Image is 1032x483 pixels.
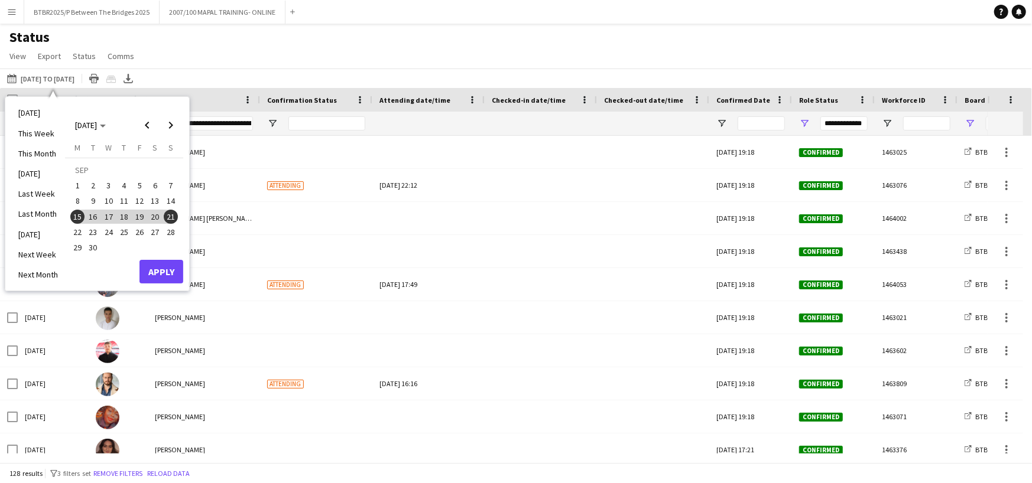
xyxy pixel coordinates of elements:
button: Apply [139,260,183,283]
div: [DATE] 19:18 [709,235,792,267]
span: 14 [164,194,178,208]
button: Remove filters [91,467,145,480]
div: [DATE] 16:16 [379,367,478,400]
span: [PERSON_NAME] [155,379,205,388]
div: [DATE] 19:18 [709,334,792,367]
span: Status [73,51,96,61]
span: 10 [102,194,116,208]
span: Confirmed [799,413,843,422]
li: This Month [11,143,65,164]
button: 10-09-2025 [101,193,116,208]
span: 27 [148,225,163,239]
button: Choose month and year [70,115,111,136]
span: Confirmed [799,446,843,455]
span: 20 [148,210,163,224]
span: 30 [86,241,100,255]
span: Confirmation Status [267,96,337,105]
span: T [122,142,126,153]
input: Confirmed Date Filter Input [738,116,785,130]
span: Board [965,96,985,105]
span: [PERSON_NAME] [PERSON_NAME] [155,214,257,223]
span: 18 [117,210,131,224]
button: 27-09-2025 [147,224,163,240]
button: 17-09-2025 [101,209,116,224]
span: 29 [70,241,85,255]
span: Comms [108,51,134,61]
button: 23-09-2025 [85,224,100,240]
span: 22 [70,225,85,239]
a: Export [33,48,66,64]
span: [PERSON_NAME] [155,346,205,355]
span: Confirmed Date [716,96,770,105]
div: 1464002 [875,202,958,234]
span: 26 [132,225,147,239]
button: Open Filter Menu [965,118,975,129]
button: Reload data [145,467,192,480]
span: [PERSON_NAME] [155,445,205,454]
div: [DATE] 17:49 [379,268,478,301]
span: 8 [70,194,85,208]
div: 1463809 [875,367,958,400]
div: [DATE] [18,301,89,334]
span: T [91,142,95,153]
button: 15-09-2025 [70,209,85,224]
img: Alexandra Siganou [96,439,119,462]
span: Confirmed [799,247,843,256]
div: [DATE] 19:18 [709,367,792,400]
button: 03-09-2025 [101,178,116,193]
span: Name [155,96,174,105]
span: Confirmed [799,148,843,157]
span: 25 [117,225,131,239]
button: Next month [159,113,183,137]
span: 1 [70,178,85,192]
span: Workforce ID [882,96,926,105]
span: S [153,142,158,153]
span: Confirmed [799,347,843,355]
button: 29-09-2025 [70,240,85,255]
div: [DATE] 19:18 [709,136,792,168]
span: Confirmed [799,380,843,389]
button: 07-09-2025 [163,178,179,193]
li: Last Month [11,204,65,224]
span: 19 [132,210,147,224]
button: 12-09-2025 [132,193,147,208]
span: Export [38,51,61,61]
button: 08-09-2025 [70,193,85,208]
div: [DATE] 19:18 [709,400,792,433]
span: Attending [267,181,304,190]
span: [PERSON_NAME] [155,412,205,421]
span: 13 [148,194,163,208]
button: BTBR2025/P Between The Bridges 2025 [24,1,160,24]
app-action-btn: Print [87,71,101,86]
span: Confirmed [799,214,843,223]
li: [DATE] [11,224,65,244]
span: Confirmed [799,314,843,322]
a: View [5,48,31,64]
div: 1463602 [875,334,958,367]
div: 1464053 [875,268,958,301]
span: Attending [267,380,304,389]
button: 05-09-2025 [132,178,147,193]
div: 1463071 [875,400,958,433]
span: View [9,51,26,61]
button: 18-09-2025 [116,209,132,224]
span: 23 [86,225,100,239]
button: 06-09-2025 [147,178,163,193]
span: 16 [86,210,100,224]
button: Open Filter Menu [799,118,810,129]
button: 22-09-2025 [70,224,85,240]
button: [DATE] to [DATE] [5,71,77,86]
span: [DATE] [75,120,97,130]
span: F [138,142,142,153]
span: Attending [267,280,304,289]
span: 9 [86,194,100,208]
button: 24-09-2025 [101,224,116,240]
span: Checked-out date/time [604,96,683,105]
div: 1463021 [875,301,958,334]
button: 28-09-2025 [163,224,179,240]
span: 3 [102,178,116,192]
img: Kevin Mornas Gustavsson [96,373,119,396]
button: 04-09-2025 [116,178,132,193]
a: Comms [103,48,139,64]
span: Confirmed [799,280,843,289]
